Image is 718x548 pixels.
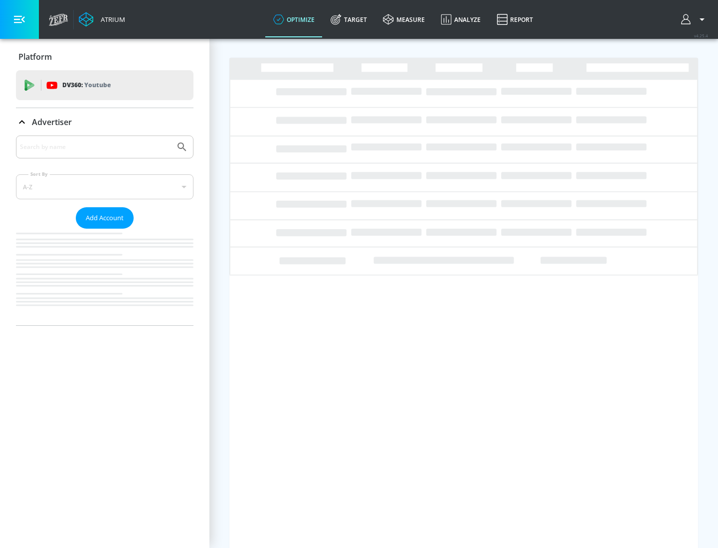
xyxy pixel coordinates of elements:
label: Sort By [28,171,50,177]
nav: list of Advertiser [16,229,193,325]
button: Add Account [76,207,134,229]
a: optimize [265,1,323,37]
input: Search by name [20,140,171,153]
p: Platform [18,51,52,62]
a: Target [323,1,375,37]
div: Advertiser [16,136,193,325]
div: Platform [16,43,193,71]
div: Atrium [97,15,125,24]
a: Report [489,1,541,37]
div: Advertiser [16,108,193,136]
a: measure [375,1,433,37]
span: v 4.25.4 [694,33,708,38]
p: Advertiser [32,117,72,128]
div: A-Z [16,174,193,199]
p: DV360: [62,80,111,91]
span: Add Account [86,212,124,224]
a: Atrium [79,12,125,27]
p: Youtube [84,80,111,90]
div: DV360: Youtube [16,70,193,100]
a: Analyze [433,1,489,37]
